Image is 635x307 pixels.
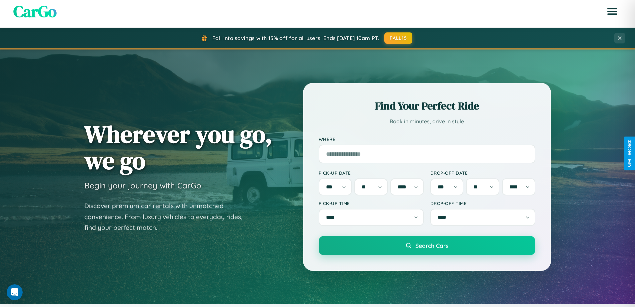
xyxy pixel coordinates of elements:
[319,236,535,255] button: Search Cars
[319,136,535,142] label: Where
[430,200,535,206] label: Drop-off Time
[627,140,632,167] div: Give Feedback
[84,200,251,233] p: Discover premium car rentals with unmatched convenience. From luxury vehicles to everyday rides, ...
[84,180,201,190] h3: Begin your journey with CarGo
[415,242,448,249] span: Search Cars
[319,99,535,113] h2: Find Your Perfect Ride
[13,0,57,22] span: CarGo
[430,170,535,176] label: Drop-off Date
[319,117,535,126] p: Book in minutes, drive in style
[7,284,23,300] iframe: Intercom live chat
[319,200,424,206] label: Pick-up Time
[84,121,272,174] h1: Wherever you go, we go
[319,170,424,176] label: Pick-up Date
[603,2,622,21] button: Open menu
[212,35,379,41] span: Fall into savings with 15% off for all users! Ends [DATE] 10am PT.
[384,32,412,44] button: FALL15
